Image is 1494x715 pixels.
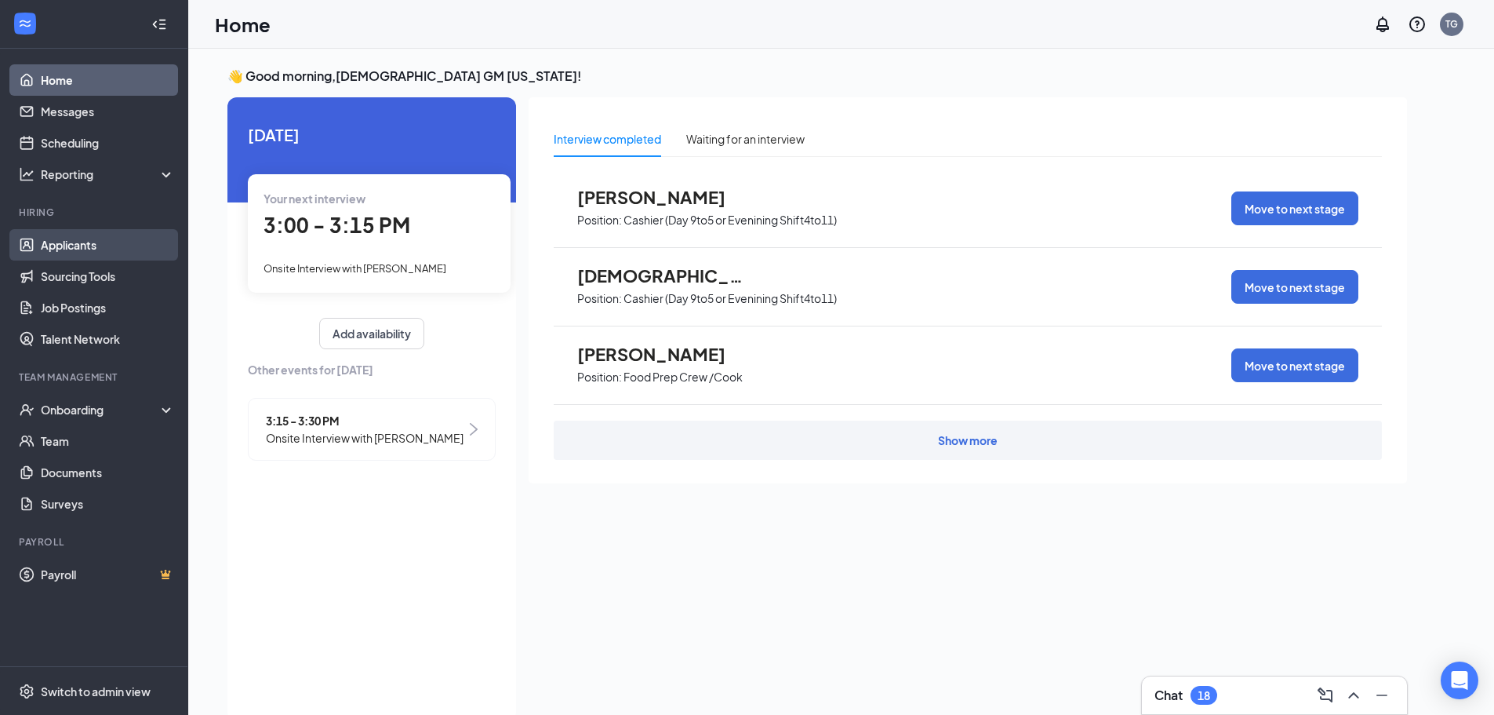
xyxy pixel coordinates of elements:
a: Team [41,425,175,457]
button: Move to next stage [1231,348,1358,382]
span: [DATE] [248,122,496,147]
button: ComposeMessage [1313,683,1338,708]
div: Show more [938,432,998,448]
button: Move to next stage [1231,270,1358,304]
div: Payroll [19,535,172,549]
span: 3:15 - 3:30 PM [266,412,463,429]
p: Position: [577,213,622,228]
p: Position: [577,370,622,385]
span: [PERSON_NAME] [577,344,750,364]
a: Surveys [41,488,175,520]
div: TG [1445,17,1458,31]
p: Food Prep Crew /Cook [623,370,743,385]
a: Talent Network [41,323,175,355]
svg: Notifications [1373,15,1392,34]
h1: Home [215,11,271,38]
svg: ComposeMessage [1316,686,1335,705]
svg: UserCheck [19,402,35,418]
a: Home [41,64,175,96]
div: Open Intercom Messenger [1441,662,1478,699]
a: Scheduling [41,127,175,159]
svg: Analysis [19,166,35,182]
p: Cashier (Day 9to5 or Evenining Shift4to11) [623,291,837,306]
button: Add availability [319,318,424,349]
p: Cashier (Day 9to5 or Evenining Shift4to11) [623,213,837,228]
a: Job Postings [41,292,175,323]
svg: Collapse [151,16,167,32]
h3: Chat [1154,687,1183,704]
span: [PERSON_NAME] [577,187,750,207]
p: Position: [577,291,622,306]
div: Switch to admin view [41,684,151,699]
span: Onsite Interview with [PERSON_NAME] [266,429,463,447]
a: Applicants [41,229,175,261]
svg: QuestionInfo [1408,15,1427,34]
div: Waiting for an interview [686,130,805,148]
span: Your next interview [264,192,365,206]
h3: 👋 Good morning, [DEMOGRAPHIC_DATA] GM [US_STATE] ! [227,67,1407,85]
a: PayrollCrown [41,559,175,590]
span: Onsite Interview with [PERSON_NAME] [264,262,446,275]
div: 18 [1198,689,1210,702]
button: ChevronUp [1341,683,1366,708]
span: Other events for [DATE] [248,361,496,378]
div: Team Management [19,370,172,384]
svg: WorkstreamLogo [17,16,33,31]
div: Reporting [41,166,176,182]
a: Messages [41,96,175,127]
div: Hiring [19,206,172,219]
span: [DEMOGRAPHIC_DATA][PERSON_NAME] [577,265,750,286]
a: Documents [41,457,175,488]
svg: Minimize [1372,686,1391,705]
a: Sourcing Tools [41,261,175,292]
div: Onboarding [41,402,162,418]
button: Minimize [1369,683,1394,708]
span: 3:00 - 3:15 PM [264,212,410,238]
button: Move to next stage [1231,192,1358,225]
div: Interview completed [554,130,661,148]
svg: Settings [19,684,35,699]
svg: ChevronUp [1344,686,1363,705]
